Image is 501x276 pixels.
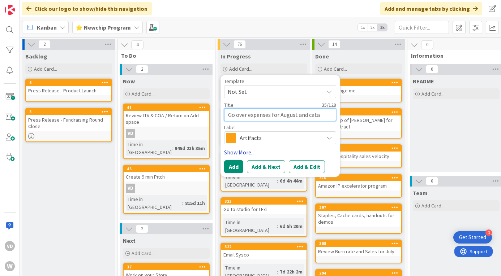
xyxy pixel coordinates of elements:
[319,80,401,85] div: 298
[5,5,15,15] img: Visit kanbanzone.com
[315,144,402,168] a: 311Update Hospitality sales velocity
[224,102,234,108] label: Title
[25,108,112,142] a: 3Press Release - Fundraising Round Close
[221,250,307,259] div: Email Sysco
[316,204,401,211] div: 297
[76,24,131,31] b: ⭐ Newchip Program
[172,144,173,152] span: :
[315,108,402,139] a: 321Stay on top of [PERSON_NAME] for ALTRD contract
[183,199,207,207] div: 815d 11h
[316,145,401,152] div: 311
[319,110,401,115] div: 321
[289,160,325,173] button: Add & Edit
[224,79,244,84] span: Template
[221,205,307,214] div: Go to studio for LExi
[224,108,336,121] textarea: Go over expenses for August and cat
[224,244,307,249] div: 322
[221,198,307,205] div: 323
[316,175,401,181] div: 316
[127,166,209,171] div: 45
[277,222,278,230] span: :
[22,2,152,15] div: Click our logo to show/hide this navigation
[136,65,148,74] span: 2
[26,109,111,115] div: 3
[315,240,402,263] a: 308Review Burn rate and Sales for July
[127,264,209,270] div: 37
[124,166,209,172] div: 45
[229,66,252,72] span: Add Card...
[123,237,136,244] span: Next
[319,241,401,246] div: 308
[224,125,236,130] span: Label
[234,40,246,49] span: 76
[277,268,278,276] span: :
[316,204,401,227] div: 297Staples, Cache cards, handouts for demos
[124,104,209,111] div: 41
[315,79,402,102] a: 298Update range me
[221,244,307,259] div: 322Email Sysco
[319,146,401,151] div: 311
[223,173,277,189] div: Time in [GEOGRAPHIC_DATA]
[319,271,401,276] div: 294
[316,211,401,227] div: Staples, Cache cards, handouts for demos
[328,40,341,49] span: 14
[316,152,401,161] div: Update Hospitality sales velocity
[278,177,304,185] div: 6d 4h 44m
[221,244,307,250] div: 322
[126,195,182,211] div: Time in [GEOGRAPHIC_DATA]
[395,21,449,34] input: Quick Filter...
[316,181,401,190] div: Amazon IP excelerator program
[368,24,377,31] span: 2x
[316,79,401,95] div: 298Update range me
[319,175,401,180] div: 316
[485,229,492,236] div: 3
[124,184,209,193] div: VD
[223,218,277,234] div: Time in [GEOGRAPHIC_DATA]
[37,23,57,32] span: Kanban
[123,78,135,85] span: Now
[453,231,492,244] div: Open Get Started checklist, remaining modules: 3
[315,203,402,234] a: 297Staples, Cache cards, handouts for demos
[224,199,307,204] div: 323
[123,104,210,159] a: 41Review LTV & COA / Return on Add spaceVDTime in [GEOGRAPHIC_DATA]:945d 23h 35m
[26,115,111,131] div: Press Release - Fundraising Round Close
[277,177,278,185] span: :
[278,268,304,276] div: 7d 22h 2m
[220,197,307,237] a: 323Go to studio for LExiTime in [GEOGRAPHIC_DATA]:6d 5h 20m
[228,87,318,96] span: Not Set
[132,91,155,97] span: Add Card...
[124,129,209,138] div: VD
[411,52,496,59] span: Information
[124,111,209,127] div: Review LTV & COA / Return on Add space
[126,140,172,156] div: Time in [GEOGRAPHIC_DATA]
[316,115,401,131] div: Stay on top of [PERSON_NAME] for ALTRD contract
[124,172,209,181] div: Create 9 min Pitch
[136,224,148,233] span: 2
[278,222,304,230] div: 6d 5h 20m
[413,189,428,197] span: Team
[5,261,15,271] div: W
[15,1,33,10] span: Support
[26,79,111,86] div: 6
[413,78,434,85] span: README
[123,165,210,214] a: 45Create 9 min PitchVDTime in [GEOGRAPHIC_DATA]:815d 11h
[25,79,112,102] a: 6Press Release - Product Launch
[38,40,51,49] span: 2
[29,80,111,85] div: 6
[380,2,482,15] div: Add and manage tabs by clicking
[173,144,207,152] div: 945d 23h 35m
[127,105,209,110] div: 41
[26,109,111,131] div: 3Press Release - Fundraising Round Close
[426,177,438,185] span: 0
[124,166,209,181] div: 45Create 9 min Pitch
[34,66,57,72] span: Add Card...
[26,86,111,95] div: Press Release - Product Launch
[316,109,401,131] div: 321Stay on top of [PERSON_NAME] for ALTRD contract
[121,52,206,59] span: To Do
[315,53,329,60] span: Done
[5,241,15,251] div: VD
[26,79,111,95] div: 6Press Release - Product Launch
[124,264,209,270] div: 37
[247,160,285,173] button: Add & Next
[459,234,486,241] div: Get Started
